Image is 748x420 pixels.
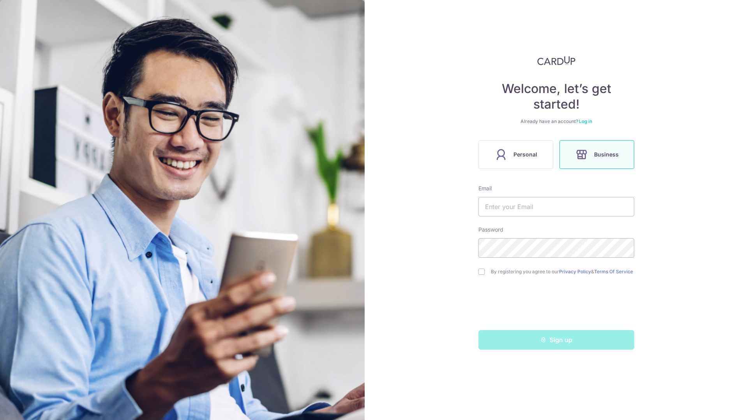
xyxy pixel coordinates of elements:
[594,150,619,159] span: Business
[478,197,634,216] input: Enter your Email
[497,290,616,321] iframe: reCAPTCHA
[478,81,634,112] h4: Welcome, let’s get started!
[556,140,637,169] a: Business
[559,269,591,274] a: Privacy Policy
[579,118,592,124] a: Log in
[513,150,537,159] span: Personal
[475,140,556,169] a: Personal
[491,269,634,275] label: By registering you agree to our &
[537,56,575,65] img: CardUp Logo
[594,269,633,274] a: Terms Of Service
[478,185,492,192] label: Email
[478,226,503,234] label: Password
[478,118,634,125] div: Already have an account?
